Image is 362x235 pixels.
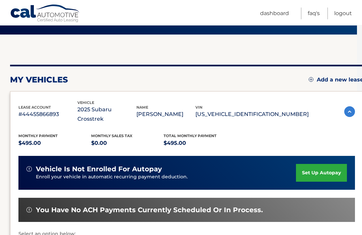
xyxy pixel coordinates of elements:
a: FAQ's [308,8,320,19]
a: Logout [334,8,352,19]
a: Dashboard [260,8,289,19]
span: lease account [18,105,51,110]
span: Monthly sales Tax [91,134,132,138]
a: Cal Automotive [10,4,80,24]
span: vehicle [77,101,94,105]
p: 2025 Subaru Crosstrek [77,105,136,124]
span: Total Monthly Payment [164,134,217,138]
span: vehicle is not enrolled for autopay [36,165,162,174]
p: Enroll your vehicle in automatic recurring payment deduction. [36,174,296,181]
span: name [136,105,148,110]
img: alert-white.svg [26,208,32,213]
p: $495.00 [164,139,236,148]
span: vin [195,105,202,110]
img: alert-white.svg [26,167,32,172]
p: [US_VEHICLE_IDENTIFICATION_NUMBER] [195,110,309,119]
p: #44455866893 [18,110,77,119]
img: accordion-active.svg [344,107,355,117]
p: [PERSON_NAME] [136,110,195,119]
h2: my vehicles [10,75,68,85]
p: $0.00 [91,139,164,148]
img: add.svg [309,77,313,82]
p: $495.00 [18,139,91,148]
span: You have no ACH payments currently scheduled or in process. [36,206,263,215]
a: set up autopay [296,164,347,182]
span: Monthly Payment [18,134,58,138]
